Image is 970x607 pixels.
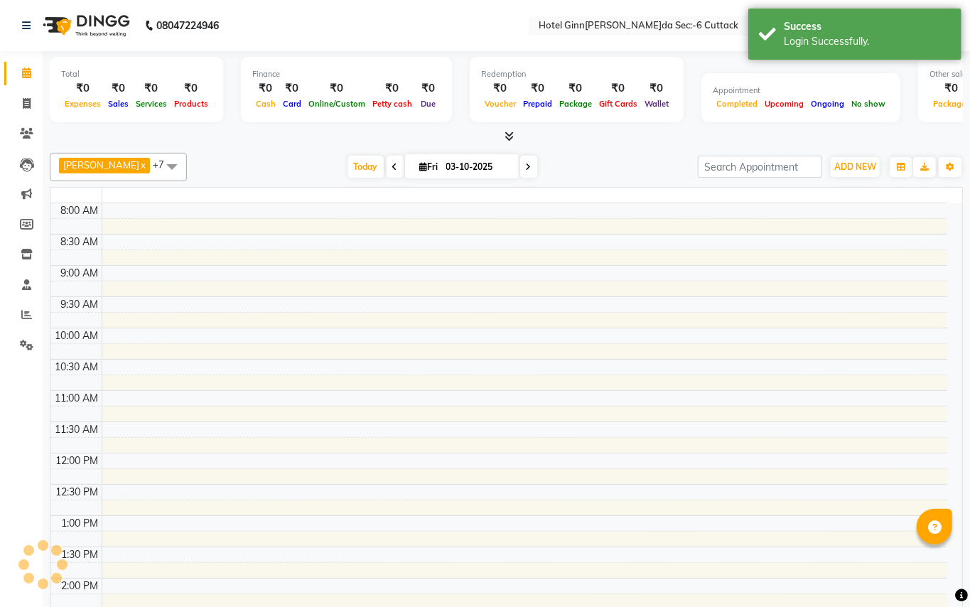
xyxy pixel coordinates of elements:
span: Today [348,156,384,178]
b: 08047224946 [156,6,219,45]
span: Completed [713,99,761,109]
div: 1:30 PM [59,547,102,562]
div: ₹0 [171,80,212,97]
div: ₹0 [279,80,305,97]
span: Gift Cards [596,99,641,109]
div: 9:30 AM [58,297,102,312]
span: Sales [104,99,132,109]
div: ₹0 [416,80,441,97]
div: ₹0 [596,80,641,97]
div: ₹0 [369,80,416,97]
span: Petty cash [369,99,416,109]
div: 10:00 AM [53,328,102,343]
div: 12:00 PM [53,453,102,468]
span: Products [171,99,212,109]
span: Wallet [641,99,672,109]
div: 8:00 AM [58,203,102,218]
div: Login Successfully. [784,34,951,49]
span: Due [417,99,439,109]
div: ₹0 [104,80,132,97]
input: 2025-10-03 [442,156,513,178]
div: Redemption [481,68,672,80]
div: 2:00 PM [59,579,102,593]
div: ₹0 [252,80,279,97]
div: 1:00 PM [59,516,102,531]
span: Online/Custom [305,99,369,109]
div: Success [784,19,951,34]
div: ₹0 [641,80,672,97]
div: 8:30 AM [58,235,102,249]
div: 12:30 PM [53,485,102,500]
span: No show [848,99,889,109]
button: ADD NEW [831,157,880,177]
div: ₹0 [556,80,596,97]
div: Appointment [713,85,889,97]
span: Cash [252,99,279,109]
div: 11:30 AM [53,422,102,437]
a: x [139,159,146,171]
div: 9:00 AM [58,266,102,281]
div: Total [61,68,212,80]
div: ₹0 [132,80,171,97]
div: Finance [252,68,441,80]
span: Package [556,99,596,109]
div: ₹0 [305,80,369,97]
span: +7 [153,159,175,170]
span: Services [132,99,171,109]
span: Prepaid [519,99,556,109]
span: Card [279,99,305,109]
span: Upcoming [761,99,807,109]
div: 11:00 AM [53,391,102,406]
span: Ongoing [807,99,848,109]
span: Fri [416,161,442,172]
div: ₹0 [61,80,104,97]
div: 10:30 AM [53,360,102,375]
span: [PERSON_NAME] [63,159,139,171]
div: ₹0 [481,80,519,97]
span: Expenses [61,99,104,109]
img: logo [36,6,134,45]
input: Search Appointment [698,156,822,178]
div: ₹0 [519,80,556,97]
span: ADD NEW [834,161,876,172]
span: Voucher [481,99,519,109]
